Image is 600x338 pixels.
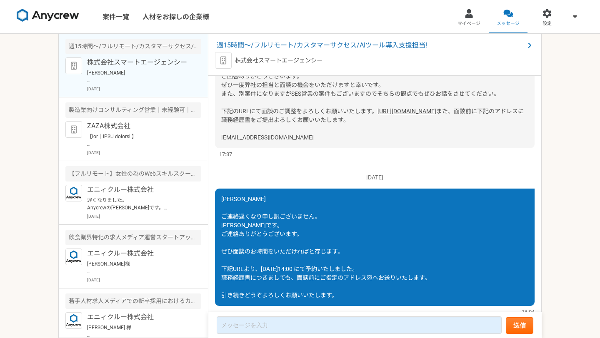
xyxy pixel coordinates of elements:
span: [PERSON_NAME]様 ご回答ありがとうございます。 ぜひ一度弊社の担当と面談の機会をいただけますと幸いです。 また、別案件になりますがSES営業の案件もございますのでそちらの観点でもぜひ... [221,55,500,114]
img: default_org_logo-42cde973f59100197ec2c8e796e4974ac8490bb5b08a0eb061ff975e4574aa76.png [215,52,232,69]
span: 設定 [542,20,552,27]
img: logo_text_blue_01.png [65,312,82,329]
img: default_org_logo-42cde973f59100197ec2c8e796e4974ac8490bb5b08a0eb061ff975e4574aa76.png [65,57,82,74]
div: 【フルリモート】女性の為のWebスキルスクール運営企業 個人営業 [65,166,201,181]
p: [DATE] [87,213,201,219]
span: 週15時間〜/フルリモート/カスタマーサクセス/AIツール導入支援担当! [217,40,525,50]
p: [DATE] [87,149,201,156]
p: 株式会社スマートエージェンシー [87,57,190,67]
p: 遅くなりました。 Anycrewの[PERSON_NAME]です。 すぐの稼働月100は難しいかもしれないですが、徐々に増やしていただくことは可能となります。 問題なければ、一度オンラインにて、... [87,196,190,211]
p: [DATE] [87,277,201,283]
span: 17:37 [219,150,232,158]
p: エニィクルー株式会社 [87,185,190,195]
span: [PERSON_NAME] ご連絡遅くなり申し訳ございません。 [PERSON_NAME]です。 ご連絡ありがとうございます。 ぜひ面談のお時間をいただければと存じます。 下記URLより、[DA... [221,196,430,298]
img: logo_text_blue_01.png [65,249,82,265]
span: 16:04 [522,308,535,316]
p: 株式会社スマートエージェンシー [235,56,322,65]
span: マイページ [457,20,480,27]
div: 飲食業界特化の求人メディア運営スタートアップ CA（東京/名古屋） [65,230,201,245]
div: 若手人材求人メディアでの新卒採用におけるカスタマーサクセスを募集 [65,293,201,309]
img: default_org_logo-42cde973f59100197ec2c8e796e4974ac8490bb5b08a0eb061ff975e4574aa76.png [65,121,82,138]
p: 【lor｜IPSU dolorsi 】 ametconsect。 ADIPiscingelits。 doeiusmodtemporincididunt、utlaboreetdoloremagna... [87,133,190,148]
p: [DATE] [87,86,201,92]
span: また、面談前に下記のアドレスに職務経歴書をご提出よろしくお願いいたします。 [EMAIL_ADDRESS][DOMAIN_NAME] [221,108,524,141]
p: ZAZA株式会社 [87,121,190,131]
p: [DATE] [215,173,535,182]
span: メッセージ [497,20,520,27]
img: logo_text_blue_01.png [65,185,82,201]
a: [URL][DOMAIN_NAME] [377,108,436,114]
div: 製造業向けコンサルティング営業｜未経験可｜法人営業としてキャリアアップしたい方 [65,102,201,118]
p: [PERSON_NAME]様 お世話になっております。[PERSON_NAME]です。 ご連絡ありがとうございます。 採用要件の変更について承知いたしました。 結果は残念ではありますが、選考にお... [87,260,190,275]
button: 送信 [506,317,533,334]
p: エニィクルー株式会社 [87,312,190,322]
div: 週15時間〜/フルリモート/カスタマーサクセス/AIツール導入支援担当! [65,39,201,54]
p: エニィクルー株式会社 [87,249,190,258]
p: [PERSON_NAME] ご連絡遅くなり申し訳ございません。 [PERSON_NAME]です。 ご連絡ありがとうございます。 ぜひ面談のお時間をいただければと存じます。 下記URLより、[DA... [87,69,190,84]
img: 8DqYSo04kwAAAAASUVORK5CYII= [17,9,79,22]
